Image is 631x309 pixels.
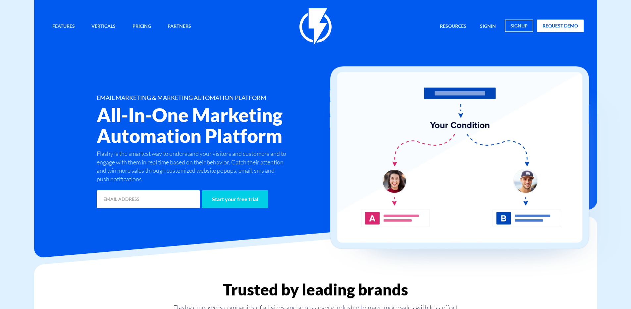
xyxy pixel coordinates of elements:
[475,20,501,34] a: signin
[86,20,121,34] a: Verticals
[435,20,471,34] a: Resources
[97,105,355,146] h2: All-In-One Marketing Automation Platform
[97,150,288,184] p: Flashy is the smartest way to understand your visitors and customers and to engage with them in r...
[505,20,533,32] a: signup
[163,20,196,34] a: Partners
[202,190,268,208] input: Start your free trial
[537,20,584,32] a: request demo
[128,20,156,34] a: Pricing
[97,95,355,101] h1: EMAIL MARKETING & MARKETING AUTOMATION PLATFORM
[47,20,80,34] a: Features
[34,281,597,298] h2: Trusted by leading brands
[97,190,200,208] input: EMAIL ADDRESS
